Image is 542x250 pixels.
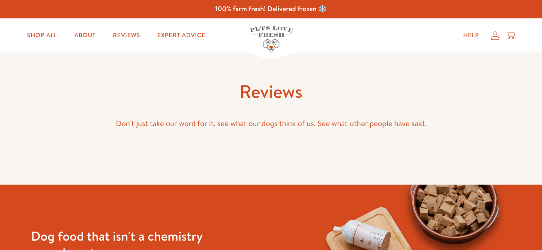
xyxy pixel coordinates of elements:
h1: Reviews [31,80,511,103]
p: Don't just take our word for it, see what our dogs think of us. See what other people have said. [31,117,511,130]
img: Pets Love Fresh [250,26,293,52]
a: Reviews [106,27,147,44]
a: About [67,27,102,44]
a: Shop All [20,27,64,44]
a: Expert Advice [150,27,212,44]
a: Help [456,27,486,44]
